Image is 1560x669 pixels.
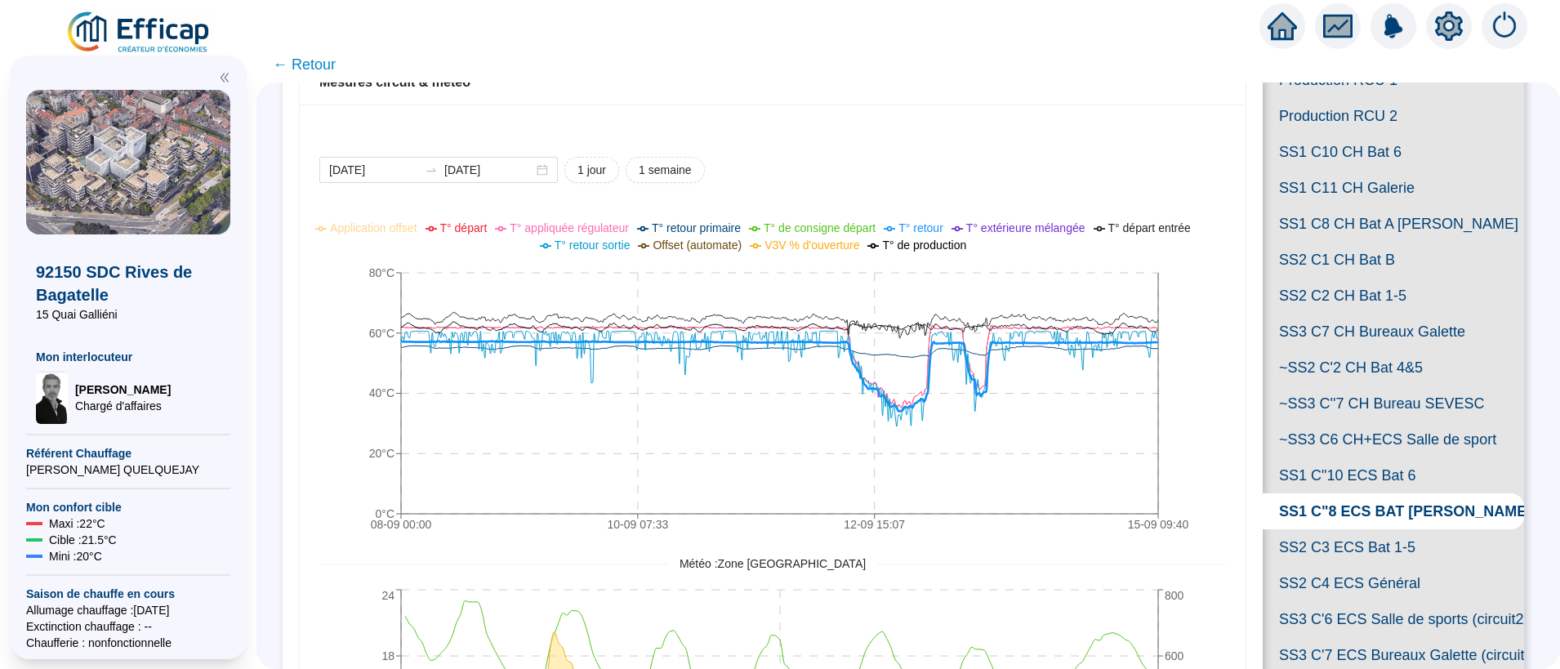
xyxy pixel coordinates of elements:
tspan: 10-09 07:33 [607,518,668,531]
img: alerts [1371,3,1416,49]
span: SS2 C1 CH Bat B [1263,242,1524,278]
span: SS1 C8 CH Bat A [PERSON_NAME] [1263,206,1524,242]
span: T° de production [882,239,966,252]
span: T° extérieure mélangée [966,221,1085,234]
input: Date de fin [444,162,533,179]
span: T° retour [898,221,943,234]
tspan: 0°C [376,507,395,520]
button: 1 semaine [626,157,705,183]
span: Référent Chauffage [26,445,230,462]
span: fund [1323,11,1353,41]
tspan: 18 [381,649,394,662]
span: Chargé d'affaires [75,398,171,414]
span: SS2 C2 CH Bat 1-5 [1263,278,1524,314]
tspan: 24 [381,589,394,602]
span: Météo : Zone [GEOGRAPHIC_DATA] [668,555,877,573]
span: 1 semaine [639,162,692,179]
div: Mesures circuit & météo [319,73,1226,92]
span: SS1 C"8 ECS BAT [PERSON_NAME] [1263,493,1524,529]
span: 15 Quai Galliéni [36,306,221,323]
span: ~SS3 C''7 CH Bureau SEVESC [1263,386,1524,421]
span: SS1 C10 CH Bat 6 [1263,134,1524,170]
span: T° départ entrée [1108,221,1191,234]
span: Offset (automate) [653,239,742,252]
span: ← Retour [273,53,336,76]
tspan: 80°C [369,266,394,279]
span: Production RCU 2 [1263,98,1524,134]
span: T° de consigne départ [764,221,876,234]
span: double-left [219,72,230,83]
img: alerts [1482,3,1527,49]
span: SS1 C"10 ECS Bat 6 [1263,457,1524,493]
span: swap-right [425,163,438,176]
span: T° appliquée régulateur [510,221,629,234]
input: Date de début [329,162,418,179]
span: 92150 SDC Rives de Bagatelle [36,261,221,306]
span: Exctinction chauffage : -- [26,618,230,635]
span: ~SS2 C'2 CH Bat 4&5 [1263,350,1524,386]
span: to [425,163,438,176]
span: Mon confort cible [26,499,230,515]
tspan: 60°C [369,327,394,340]
span: T° retour primaire [652,221,741,234]
span: SS1 C11 CH Galerie [1263,170,1524,206]
span: [PERSON_NAME] [75,381,171,398]
span: Maxi : 22 °C [49,515,105,532]
tspan: 600 [1165,649,1184,662]
span: SS3 C7 CH Bureaux Galette [1263,314,1524,350]
span: Allumage chauffage : [DATE] [26,602,230,618]
span: Application offset [330,221,417,234]
tspan: 40°C [369,387,394,400]
span: [PERSON_NAME] QUELQUEJAY [26,462,230,478]
span: 1 jour [577,162,606,179]
button: 1 jour [564,157,619,183]
tspan: 15-09 09:40 [1128,518,1189,531]
span: ~SS3 C6 CH+ECS Salle de sport [1263,421,1524,457]
img: efficap energie logo [65,10,213,56]
span: V3V % d'ouverture [764,239,859,252]
span: Chaufferie : non fonctionnelle [26,635,230,651]
span: SS2 C4 ECS Général [1263,565,1524,601]
span: Mon interlocuteur [36,349,221,365]
tspan: 800 [1165,589,1184,602]
img: Chargé d'affaires [36,372,69,424]
span: setting [1434,11,1464,41]
span: T° départ [440,221,488,234]
span: SS2 C3 ECS Bat 1-5 [1263,529,1524,565]
span: Mini : 20 °C [49,548,102,564]
span: T° retour sortie [555,239,631,252]
span: SS3 C'6 ECS Salle de sports (circuit2) [1263,601,1524,637]
tspan: 08-09 00:00 [371,518,432,531]
tspan: 20°C [369,447,394,460]
span: Saison de chauffe en cours [26,586,230,602]
span: home [1268,11,1297,41]
span: Cible : 21.5 °C [49,532,117,548]
tspan: 12-09 15:07 [844,518,905,531]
